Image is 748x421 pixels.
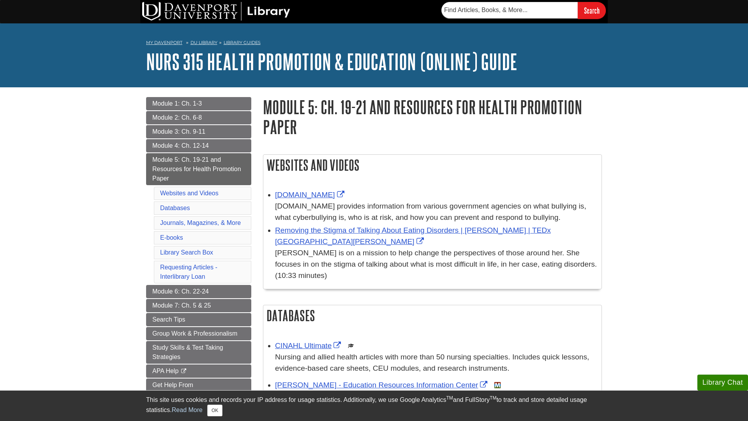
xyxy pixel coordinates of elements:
span: Get Help From [PERSON_NAME] [152,382,204,398]
h1: Module 5: Ch. 19-21 and Resources for Health Promotion Paper [263,97,602,137]
a: Link opens in new window [275,191,346,199]
a: Group Work & Professionalism [146,327,251,340]
a: Library Guides [224,40,261,45]
span: Search Tips [152,316,185,323]
a: Module 7: Ch. 5 & 25 [146,299,251,312]
img: Scholarly or Peer Reviewed [348,343,354,349]
span: APA Help [152,368,178,374]
a: Link opens in new window [275,341,343,350]
button: Close [207,405,222,416]
a: Module 3: Ch. 9-11 [146,125,251,138]
a: Websites and Videos [160,190,219,196]
a: Module 5: Ch. 19-21 and Resources for Health Promotion Paper [146,153,251,185]
span: Group Work & Professionalism [152,330,237,337]
a: NURS 315 Health Promotion & Education (Online) Guide [146,50,517,74]
span: Module 5: Ch. 19-21 and Resources for Health Promotion Paper [152,156,241,182]
div: Guide Page Menu [146,97,251,401]
input: Find Articles, Books, & More... [441,2,578,18]
div: This site uses cookies and records your IP address for usage statistics. Additionally, we use Goo... [146,395,602,416]
a: APA Help [146,364,251,378]
a: Link opens in new window [275,381,489,389]
a: Read More [172,407,203,413]
a: Module 1: Ch. 1-3 [146,97,251,110]
a: Journals, Magazines, & More [160,219,241,226]
form: Searches DU Library's articles, books, and more [441,2,606,19]
img: MeL (Michigan electronic Library) [494,382,501,388]
nav: breadcrumb [146,37,602,50]
a: Requesting Articles - Interlibrary Loan [160,264,217,280]
div: [PERSON_NAME] is on a mission to help change the perspectives of those around her. She focuses in... [275,248,598,281]
span: Module 6: Ch. 22-24 [152,288,209,295]
a: Module 4: Ch. 12-14 [146,139,251,152]
i: This link opens in a new window [180,369,187,374]
a: E-books [160,234,183,241]
p: Nursing and allied health articles with more than 50 nursing specialties. Includes quick lessons,... [275,352,598,374]
h2: Websites and Videos [263,155,602,175]
a: Module 2: Ch. 6-8 [146,111,251,124]
a: DU Library [191,40,217,45]
a: Link opens in new window [275,226,551,246]
a: My Davenport [146,39,182,46]
h2: Databases [263,305,602,326]
button: Library Chat [697,375,748,391]
div: [DOMAIN_NAME] provides information from various government agencies on what bullying is, what cyb... [275,201,598,223]
a: Databases [160,205,190,211]
a: Get Help From [PERSON_NAME] [146,379,251,401]
span: Module 2: Ch. 6-8 [152,114,202,121]
span: Module 4: Ch. 12-14 [152,142,209,149]
span: Module 3: Ch. 9-11 [152,128,205,135]
span: Module 7: Ch. 5 & 25 [152,302,211,309]
a: Module 6: Ch. 22-24 [146,285,251,298]
input: Search [578,2,606,19]
a: Library Search Box [160,249,213,256]
sup: TM [490,395,496,401]
span: Module 1: Ch. 1-3 [152,100,202,107]
span: Study Skills & Test Taking Strategies [152,344,223,360]
a: Search Tips [146,313,251,326]
sup: TM [446,395,453,401]
a: Study Skills & Test Taking Strategies [146,341,251,364]
img: DU Library [142,2,290,21]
